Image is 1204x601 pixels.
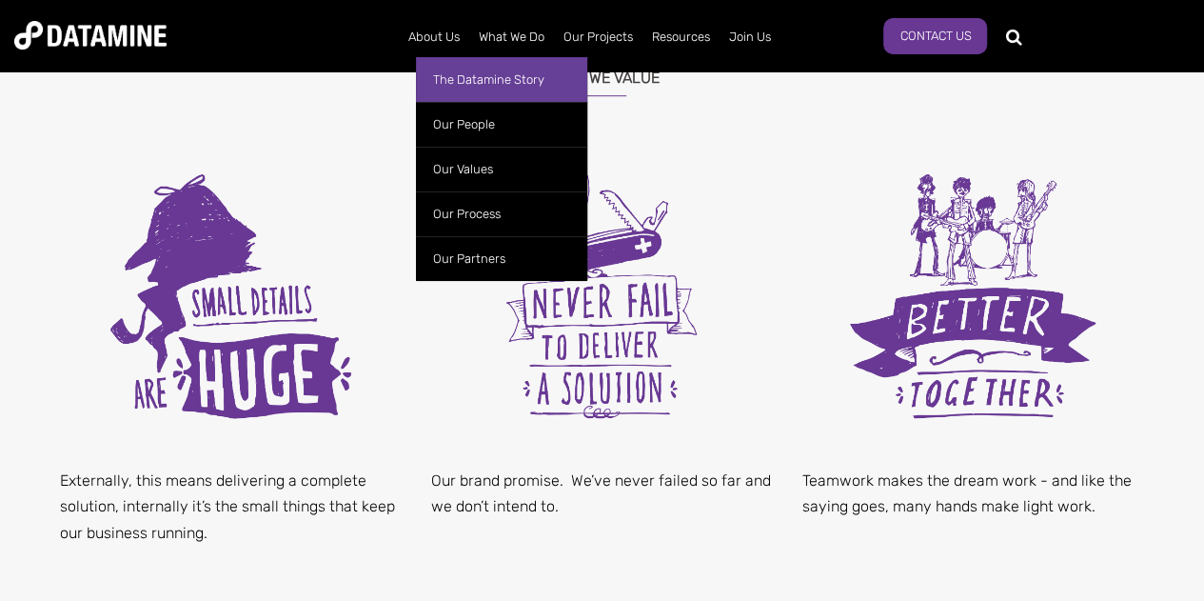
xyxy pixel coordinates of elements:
[14,21,167,50] img: Datamine
[416,57,587,102] a: The Datamine Story
[449,144,754,449] img: Never fail to deliver a solution
[820,144,1125,449] img: Better together
[416,236,587,281] a: Our Partners
[554,12,642,62] a: Our Projects
[416,147,587,191] a: Our Values
[416,102,587,147] a: Our People
[399,12,469,62] a: About Us
[79,144,384,449] img: Small Details Are Huge
[60,468,403,546] p: Externally, this means delivering a complete solution, internally it’s the small things that keep...
[801,468,1144,519] p: Teamwork makes the dream work - and like the saying goes, many hands make light work.
[883,18,987,54] a: Contact Us
[469,12,554,62] a: What We Do
[642,12,720,62] a: Resources
[430,468,773,519] p: Our brand promise. We’ve never failed so far and we don’t intend to.
[720,12,780,62] a: Join Us
[416,191,587,236] a: Our Process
